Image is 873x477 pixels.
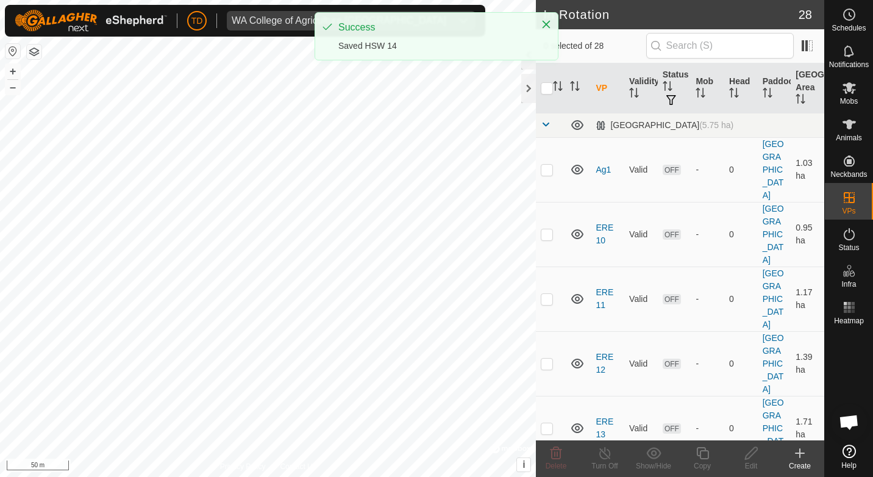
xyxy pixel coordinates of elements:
[791,267,824,331] td: 1.17 ha
[775,461,824,472] div: Create
[830,171,867,178] span: Neckbands
[629,461,678,472] div: Show/Hide
[624,137,658,202] td: Valid
[5,64,20,79] button: +
[663,294,681,304] span: OFF
[829,61,869,68] span: Notifications
[799,5,812,24] span: 28
[696,163,719,176] div: -
[658,63,691,113] th: Status
[724,202,758,267] td: 0
[15,10,167,32] img: Gallagher Logo
[724,267,758,331] td: 0
[791,63,824,113] th: [GEOGRAPHIC_DATA] Area
[596,352,613,375] a: ERE 12
[831,404,868,440] div: Open chat
[543,7,798,22] h2: In Rotation
[841,462,857,469] span: Help
[696,422,719,435] div: -
[522,459,525,470] span: i
[191,15,203,27] span: TD
[596,417,613,439] a: ERE 13
[517,458,530,472] button: i
[543,40,646,52] span: 0 selected of 28
[836,134,862,142] span: Animals
[338,20,529,35] div: Success
[596,287,613,310] a: ERE 11
[696,90,705,99] p-sorticon: Activate to sort
[832,24,866,32] span: Schedules
[624,267,658,331] td: Valid
[663,83,672,93] p-sorticon: Activate to sort
[27,45,41,59] button: Map Layers
[796,96,805,106] p-sorticon: Activate to sort
[678,461,727,472] div: Copy
[763,268,784,329] a: [GEOGRAPHIC_DATA]
[624,63,658,113] th: Validity
[5,44,20,59] button: Reset Map
[220,461,266,472] a: Privacy Policy
[791,137,824,202] td: 1.03 ha
[646,33,794,59] input: Search (S)
[696,228,719,241] div: -
[838,244,859,251] span: Status
[663,359,681,369] span: OFF
[791,331,824,396] td: 1.39 ha
[724,331,758,396] td: 0
[825,440,873,474] a: Help
[596,223,613,245] a: ERE 10
[729,90,739,99] p-sorticon: Activate to sort
[840,98,858,105] span: Mobs
[841,281,856,288] span: Infra
[696,293,719,306] div: -
[791,396,824,461] td: 1.71 ha
[546,462,567,470] span: Delete
[724,396,758,461] td: 0
[842,207,855,215] span: VPs
[663,229,681,240] span: OFF
[538,16,555,33] button: Close
[763,204,784,265] a: [GEOGRAPHIC_DATA]
[451,11,476,30] div: dropdown trigger
[280,461,316,472] a: Contact Us
[596,120,733,131] div: [GEOGRAPHIC_DATA]
[232,16,446,26] div: WA College of Agriculture [GEOGRAPHIC_DATA]
[763,90,772,99] p-sorticon: Activate to sort
[553,83,563,93] p-sorticon: Activate to sort
[763,139,784,200] a: [GEOGRAPHIC_DATA]
[629,90,639,99] p-sorticon: Activate to sort
[724,63,758,113] th: Head
[624,202,658,267] td: Valid
[624,396,658,461] td: Valid
[791,202,824,267] td: 0.95 ha
[580,461,629,472] div: Turn Off
[834,317,864,325] span: Heatmap
[763,398,784,459] a: [GEOGRAPHIC_DATA]
[724,137,758,202] td: 0
[227,11,451,30] span: WA College of Agriculture Denmark
[763,333,784,394] a: [GEOGRAPHIC_DATA]
[663,423,681,434] span: OFF
[758,63,791,113] th: Paddock
[727,461,775,472] div: Edit
[691,63,724,113] th: Mob
[591,63,624,113] th: VP
[624,331,658,396] td: Valid
[596,165,611,174] a: Ag1
[696,357,719,370] div: -
[699,120,733,130] span: (5.75 ha)
[663,165,681,175] span: OFF
[5,80,20,95] button: –
[570,83,580,93] p-sorticon: Activate to sort
[338,40,529,52] div: Saved HSW 14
